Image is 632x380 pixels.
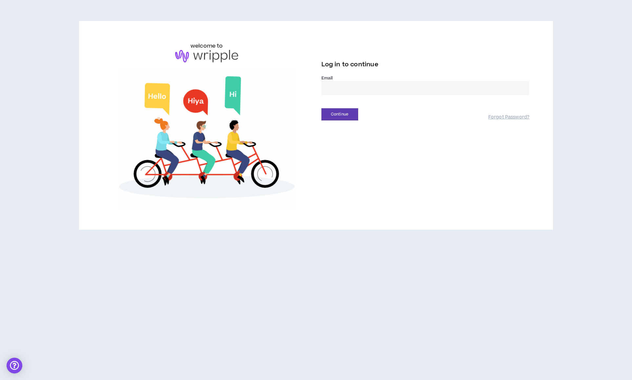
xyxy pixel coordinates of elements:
[175,50,238,62] img: logo-brand.png
[488,114,529,120] a: Forgot Password?
[321,75,530,81] label: Email
[7,358,22,373] div: Open Intercom Messenger
[321,60,378,69] span: Log in to continue
[103,69,311,209] img: Welcome to Wripple
[191,42,223,50] h6: welcome to
[321,108,358,120] button: Continue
